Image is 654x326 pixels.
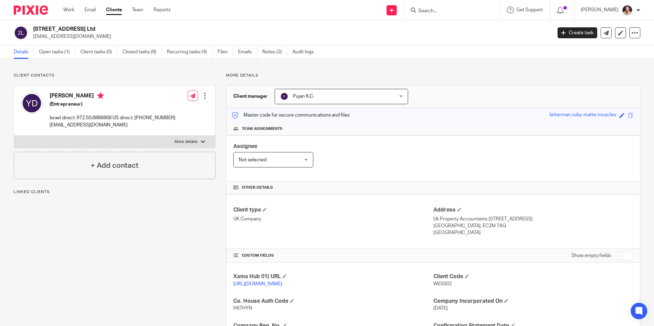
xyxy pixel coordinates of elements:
p: Israel direct: 972.50.6886868 US direct: [PHONE_NUMBER] [50,114,175,121]
h4: Client Code [433,273,633,280]
a: [URL][DOMAIN_NAME] [233,282,282,286]
p: Linked clients [14,189,215,195]
img: Pixie [14,5,48,15]
a: Clients [106,6,122,13]
a: Files [218,45,233,59]
h2: [STREET_ADDRESS] Ltd [33,26,444,33]
a: Client tasks (0) [80,45,117,59]
a: Open tasks (1) [39,45,75,59]
p: More details [174,139,197,145]
input: Search [418,8,479,14]
a: Recurring tasks (4) [167,45,212,59]
img: svg%3E [21,92,43,114]
a: Notes (2) [262,45,287,59]
p: [EMAIL_ADDRESS][DOMAIN_NAME] [50,122,175,128]
a: Details [14,45,34,59]
h4: Company Incorporated On [433,298,633,305]
span: Other details [242,185,273,190]
span: Assignee [233,144,257,149]
p: UK Company [233,216,433,222]
a: Audit logs [292,45,319,59]
span: H67HYN [233,306,252,311]
p: Uk Property Accountants [STREET_ADDRESS] [433,216,633,222]
img: Nikhil%20(2).jpg [622,5,633,16]
p: Client contacts [14,73,215,78]
a: Team [132,6,143,13]
h4: Xama Hub 01) URL [233,273,433,280]
div: letterman-ruby-matte-muscles [550,111,616,119]
h4: Address [433,206,633,214]
h5: (Entrepreneur) [50,101,175,108]
a: Closed tasks (8) [122,45,162,59]
h4: Co. House Auth Code [233,298,433,305]
span: Get Support [516,8,543,12]
img: svg%3E [280,92,288,100]
label: Show empty fields [572,252,611,259]
h4: + Add contact [91,160,139,171]
p: [GEOGRAPHIC_DATA], EC2M 7AQ [433,222,633,229]
a: Reports [154,6,171,13]
span: Not selected [239,158,266,162]
p: [GEOGRAPHIC_DATA] [433,229,633,236]
a: Email [84,6,96,13]
p: Master code for secure communications and files [232,112,350,119]
p: More details [226,73,640,78]
h4: Client type [233,206,433,214]
p: [PERSON_NAME] [581,6,618,13]
h4: [PERSON_NAME] [50,92,175,101]
a: Emails [238,45,257,59]
a: Create task [558,27,597,38]
h4: CUSTOM FIELDS [233,253,433,258]
h3: Client manager [233,93,268,100]
span: Pujan K.C. [293,94,314,99]
p: [EMAIL_ADDRESS][DOMAIN_NAME] [33,33,547,40]
span: Team assignments [242,126,283,132]
img: svg%3E [14,26,28,40]
a: Work [63,6,74,13]
span: WES002 [433,282,452,286]
i: Primary [97,92,104,99]
span: [DATE] [433,306,448,311]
